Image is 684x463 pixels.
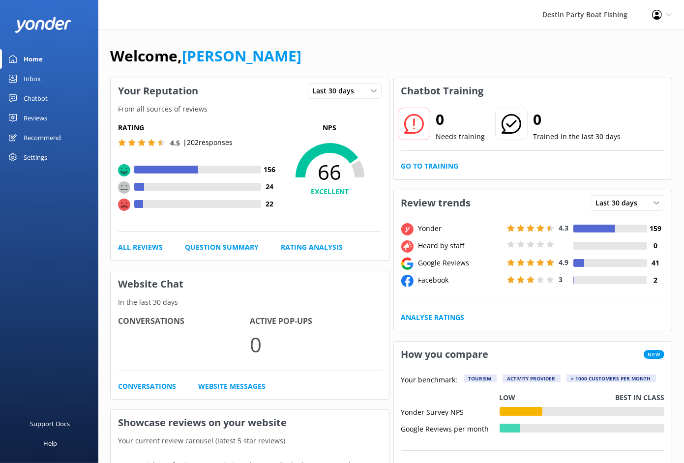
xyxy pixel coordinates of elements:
[436,131,485,142] p: Needs training
[183,137,233,148] p: | 202 responses
[111,410,389,435] h3: Showcase reviews on your website
[416,275,505,286] div: Facebook
[24,108,47,128] div: Reviews
[24,88,48,108] div: Chatbot
[401,375,458,386] p: Your benchmark:
[500,392,516,403] p: Low
[182,46,301,66] a: [PERSON_NAME]
[24,69,41,88] div: Inbox
[464,375,497,382] div: Tourism
[281,242,343,253] a: Rating Analysis
[170,138,180,147] span: 4.5
[111,104,389,115] p: From all sources of reviews
[559,223,569,232] span: 4.3
[534,108,621,131] h2: 0
[261,181,278,192] h4: 24
[559,275,563,284] span: 3
[278,122,382,133] p: NPS
[198,381,266,392] a: Website Messages
[647,258,664,268] h4: 41
[24,49,43,69] div: Home
[534,131,621,142] p: Trained in the last 30 days
[118,242,163,253] a: All Reviews
[416,258,505,268] div: Google Reviews
[24,128,61,147] div: Recommend
[250,315,382,328] h4: Active Pop-ups
[118,381,176,392] a: Conversations
[394,342,496,367] h3: How you compare
[118,122,278,133] h5: Rating
[118,315,250,328] h4: Conversations
[615,392,664,403] p: Best in class
[111,271,389,297] h3: Website Chat
[110,44,301,68] h1: Welcome,
[401,312,465,323] a: Analyse Ratings
[185,242,259,253] a: Question Summary
[111,297,389,308] p: In the last 30 days
[647,275,664,286] h4: 2
[401,424,500,433] div: Google Reviews per month
[261,164,278,175] h4: 156
[436,108,485,131] h2: 0
[503,375,561,382] div: Activity Provider
[559,258,569,267] span: 4.9
[111,435,389,446] p: Your current review carousel (latest 5 star reviews)
[647,223,664,234] h4: 159
[111,78,206,104] h3: Your Reputation
[401,161,459,172] a: Go to Training
[261,199,278,209] h4: 22
[401,407,500,416] div: Yonder Survey NPS
[278,186,382,197] h4: EXCELLENT
[647,240,664,251] h4: 0
[250,328,382,361] p: 0
[595,198,643,208] span: Last 30 days
[416,223,505,234] div: Yonder
[43,434,57,453] div: Help
[566,375,656,382] div: > 1000 customers per month
[278,160,382,184] span: 66
[15,17,71,33] img: yonder-white-logo.png
[313,86,360,96] span: Last 30 days
[30,414,70,434] div: Support Docs
[394,78,491,104] h3: Chatbot Training
[394,190,478,216] h3: Review trends
[24,147,47,167] div: Settings
[644,350,664,359] span: New
[416,240,505,251] div: Heard by staff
